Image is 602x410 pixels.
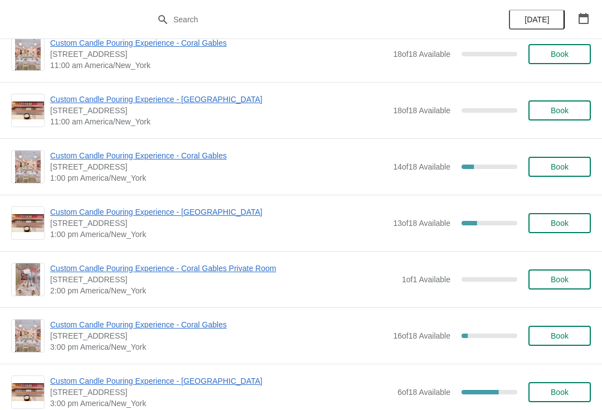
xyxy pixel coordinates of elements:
span: 11:00 am America/New_York [50,60,387,71]
span: Book [551,162,569,171]
span: 13 of 18 Available [393,219,450,228]
img: Custom Candle Pouring Experience - Coral Gables Private Room | 154 Giralda Avenue, Coral Gables, ... [16,263,40,296]
span: [DATE] [525,15,549,24]
span: Custom Candle Pouring Experience - [GEOGRAPHIC_DATA] [50,94,387,105]
span: 3:00 pm America/New_York [50,398,392,409]
span: Custom Candle Pouring Experience - [GEOGRAPHIC_DATA] [50,206,387,218]
span: [STREET_ADDRESS] [50,330,387,341]
span: 11:00 am America/New_York [50,116,387,127]
span: Book [551,388,569,397]
span: [STREET_ADDRESS] [50,218,387,229]
input: Search [173,9,452,30]
button: Book [528,326,591,346]
span: [STREET_ADDRESS] [50,161,387,172]
span: [STREET_ADDRESS] [50,105,387,116]
span: Book [551,275,569,284]
button: Book [528,382,591,402]
img: Custom Candle Pouring Experience - Fort Lauderdale | 914 East Las Olas Boulevard, Fort Lauderdale... [12,214,44,233]
span: Custom Candle Pouring Experience - [GEOGRAPHIC_DATA] [50,375,392,387]
span: 3:00 pm America/New_York [50,341,387,353]
span: 2:00 pm America/New_York [50,285,396,296]
span: 16 of 18 Available [393,331,450,340]
button: Book [528,100,591,120]
button: Book [528,213,591,233]
button: [DATE] [509,9,565,30]
img: Custom Candle Pouring Experience - Fort Lauderdale | 914 East Las Olas Boulevard, Fort Lauderdale... [12,102,44,120]
span: [STREET_ADDRESS] [50,49,387,60]
span: 14 of 18 Available [393,162,450,171]
img: Custom Candle Pouring Experience - Coral Gables | 154 Giralda Avenue, Coral Gables, FL, USA | 3:0... [15,320,41,352]
img: Custom Candle Pouring Experience - Fort Lauderdale | 914 East Las Olas Boulevard, Fort Lauderdale... [12,383,44,402]
span: [STREET_ADDRESS] [50,274,396,285]
span: Custom Candle Pouring Experience - Coral Gables [50,37,387,49]
span: Book [551,331,569,340]
button: Book [528,157,591,177]
button: Book [528,269,591,290]
span: 1:00 pm America/New_York [50,229,387,240]
span: Custom Candle Pouring Experience - Coral Gables Private Room [50,263,396,274]
span: [STREET_ADDRESS] [50,387,392,398]
img: Custom Candle Pouring Experience - Coral Gables | 154 Giralda Avenue, Coral Gables, FL, USA | 11:... [15,38,41,70]
span: 6 of 18 Available [397,388,450,397]
span: 18 of 18 Available [393,106,450,115]
span: Book [551,106,569,115]
span: Book [551,219,569,228]
span: Custom Candle Pouring Experience - Coral Gables [50,150,387,161]
span: Book [551,50,569,59]
span: 1:00 pm America/New_York [50,172,387,184]
span: Custom Candle Pouring Experience - Coral Gables [50,319,387,330]
img: Custom Candle Pouring Experience - Coral Gables | 154 Giralda Avenue, Coral Gables, FL, USA | 1:0... [15,151,41,183]
span: 1 of 1 Available [402,275,450,284]
button: Book [528,44,591,64]
span: 18 of 18 Available [393,50,450,59]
